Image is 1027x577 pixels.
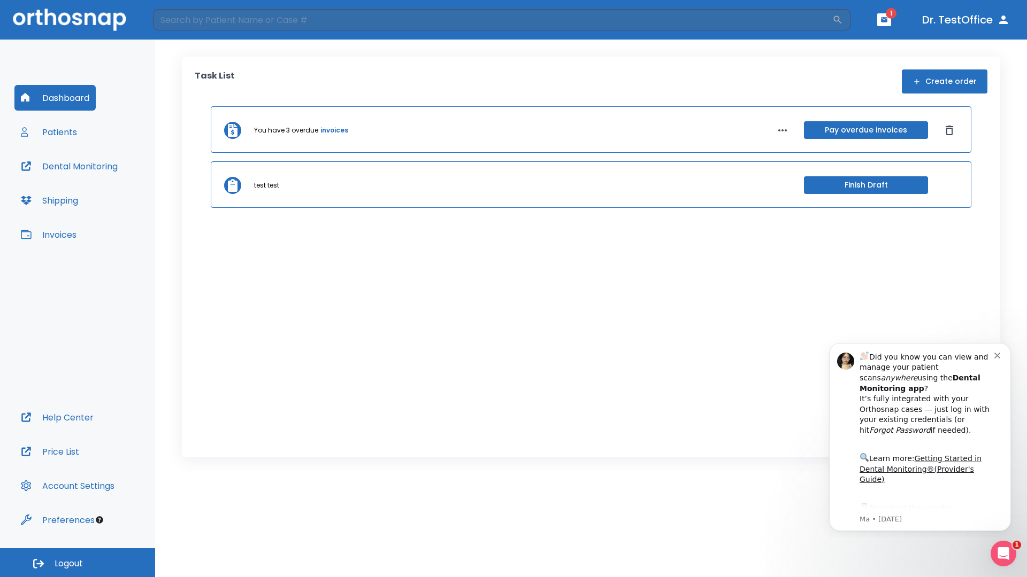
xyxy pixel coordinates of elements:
[1013,541,1021,549] span: 1
[47,168,181,222] div: Download the app: | ​ Let us know if you need help getting started!
[14,85,96,111] button: Dashboard
[47,181,181,191] p: Message from Ma, sent 4w ago
[14,188,85,213] button: Shipping
[813,333,1027,537] iframe: Intercom notifications message
[902,69,987,93] button: Create order
[918,10,1014,29] button: Dr. TestOffice
[14,119,83,145] button: Patients
[254,126,318,135] p: You have 3 overdue
[14,507,101,533] button: Preferences
[14,439,86,464] button: Price List
[14,222,83,247] button: Invoices
[95,515,104,525] div: Tooltip anchor
[181,17,190,25] button: Dismiss notification
[14,473,121,498] button: Account Settings
[320,126,348,135] a: invoices
[47,170,142,190] a: App Store
[55,558,83,570] span: Logout
[941,122,958,139] button: Dismiss
[153,9,832,30] input: Search by Patient Name or Case #
[195,69,235,93] p: Task List
[14,404,100,430] button: Help Center
[804,176,928,194] button: Finish Draft
[13,9,126,30] img: Orthosnap
[991,541,1016,566] iframe: Intercom live chat
[886,8,896,19] span: 1
[14,153,124,179] button: Dental Monitoring
[804,121,928,139] button: Pay overdue invoices
[254,181,279,190] p: test test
